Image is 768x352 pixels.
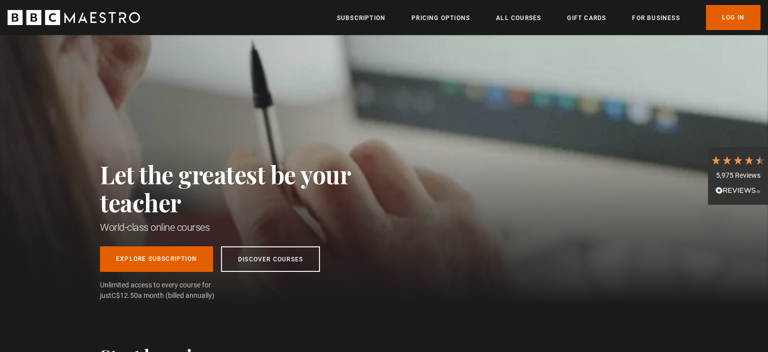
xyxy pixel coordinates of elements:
[100,160,395,216] h2: Let the greatest be your teacher
[496,13,541,23] a: All Courses
[221,246,320,272] a: Discover Courses
[706,5,760,30] a: Log In
[567,13,606,23] a: Gift Cards
[411,13,470,23] a: Pricing Options
[715,187,760,194] img: REVIEWS.io
[710,171,765,181] div: 5,975 Reviews
[111,291,138,299] span: C$12.50
[100,246,213,272] a: Explore Subscription
[632,13,679,23] a: For business
[100,280,235,301] span: Unlimited access to every course for just a month (billed annually)
[7,10,140,25] svg: BBC Maestro
[710,185,765,197] div: Read All Reviews
[100,220,395,234] h1: World-class online courses
[337,13,385,23] a: Subscription
[708,147,768,205] div: 5,975 ReviewsRead All Reviews
[710,155,765,166] div: 4.7 Stars
[337,5,760,30] nav: Primary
